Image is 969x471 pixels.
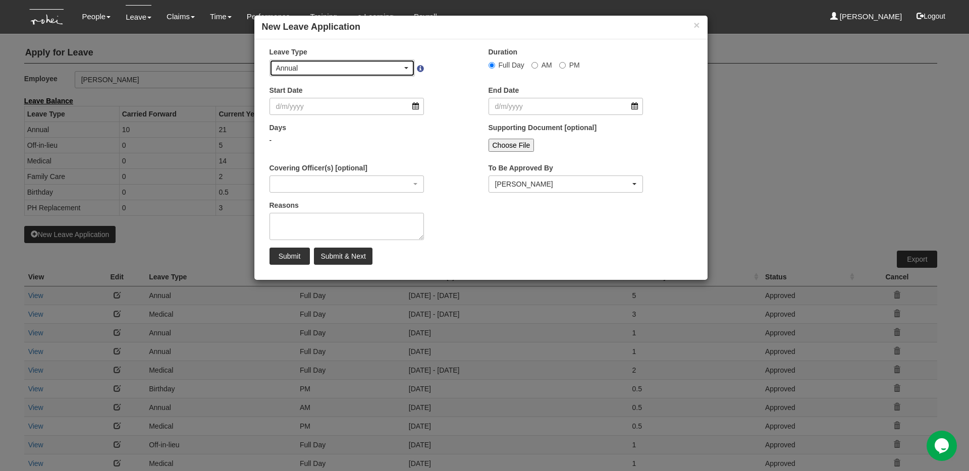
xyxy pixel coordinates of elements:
label: End Date [489,85,519,95]
button: Annual [270,60,415,77]
iframe: chat widget [927,431,959,461]
div: Annual [276,63,403,73]
span: PM [569,61,580,69]
input: d/m/yyyy [270,98,424,115]
button: Evelyn Lim [489,175,643,193]
label: To Be Approved By [489,163,553,173]
label: Duration [489,47,518,57]
input: Choose File [489,139,534,152]
div: [PERSON_NAME] [495,179,631,189]
label: Reasons [270,200,299,210]
b: New Leave Application [262,22,360,32]
label: Leave Type [270,47,307,57]
input: d/m/yyyy [489,98,643,115]
input: Submit [270,248,310,265]
label: Supporting Document [optional] [489,123,597,133]
span: AM [542,61,552,69]
div: - [270,135,424,145]
input: Submit & Next [314,248,372,265]
label: Days [270,123,286,133]
span: Full Day [499,61,524,69]
button: × [693,20,699,30]
label: Covering Officer(s) [optional] [270,163,367,173]
label: Start Date [270,85,303,95]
